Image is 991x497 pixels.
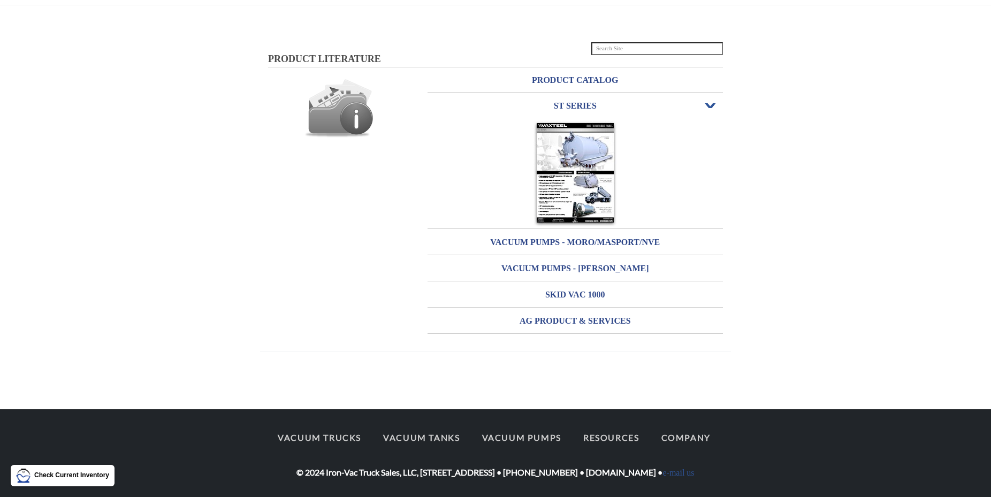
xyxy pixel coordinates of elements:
[428,67,723,93] a: PRODUCT CATALOG
[34,470,109,480] p: Check Current Inventory
[574,426,649,449] a: Resources
[704,102,718,110] span: Open or Close
[428,282,723,307] a: SKID VAC 1000
[268,53,381,64] span: PRODUCT LITERATURE
[428,286,723,303] h3: SKID VAC 1000
[428,260,723,277] h3: VACUUM PUMPS - [PERSON_NAME]
[304,72,373,140] img: Stacks Image 56
[428,230,723,255] a: VACUUM PUMPS - MORO/MASPORT/NVE
[533,121,617,227] img: Stacks Image 14775
[268,426,371,449] a: Vacuum Trucks
[662,468,694,477] a: e-mail us
[428,312,723,330] h3: AG PRODUCT & SERVICES
[428,72,723,89] h3: PRODUCT CATALOG
[472,426,570,449] a: Vacuum Pumps
[428,256,723,281] a: VACUUM PUMPS - [PERSON_NAME]
[260,426,731,480] div: © 2024 Iron-Vac Truck Sales, LLC, [STREET_ADDRESS] • [PHONE_NUMBER] • [DOMAIN_NAME] •
[428,97,723,114] h3: ST SERIES
[591,42,723,55] input: Search Site
[16,468,31,483] img: LMT Icon
[428,308,723,333] a: AG PRODUCT & SERVICES
[428,93,723,118] a: ST SERIESOpen or Close
[652,426,720,449] a: Company
[373,426,469,449] a: Vacuum Tanks
[428,234,723,251] h3: VACUUM PUMPS - MORO/MASPORT/NVE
